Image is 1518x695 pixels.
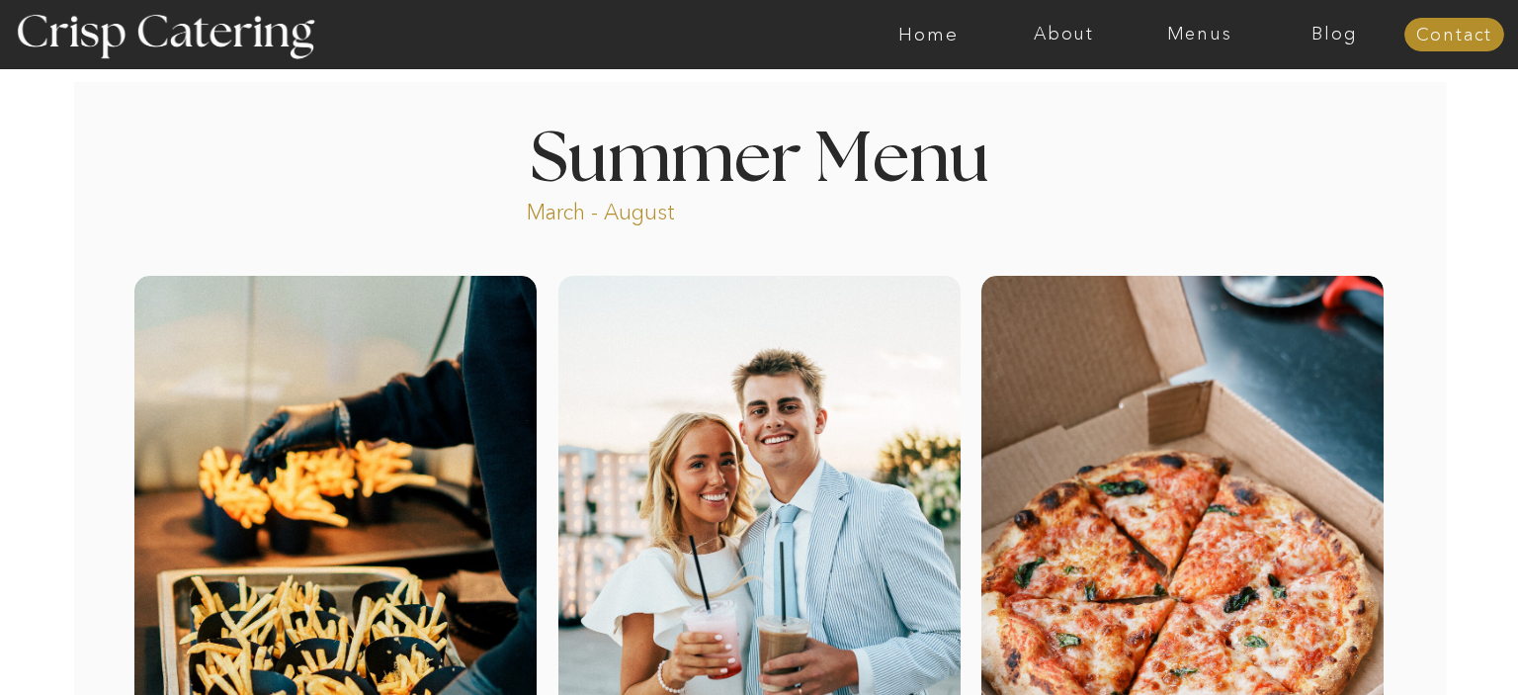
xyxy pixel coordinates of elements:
a: Contact [1404,26,1504,45]
a: About [996,25,1132,44]
iframe: podium webchat widget bubble [1320,596,1518,695]
a: Home [861,25,996,44]
h1: Summer Menu [484,126,1034,184]
a: Menus [1132,25,1267,44]
p: March - August [527,198,799,220]
a: Blog [1267,25,1402,44]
